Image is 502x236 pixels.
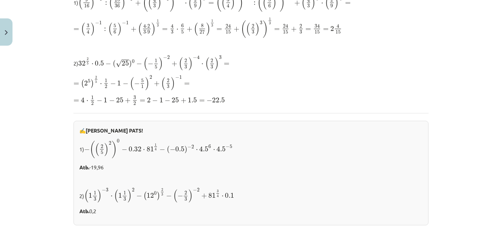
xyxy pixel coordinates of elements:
[113,60,116,68] span: (
[205,57,209,70] span: (
[315,30,320,34] span: 15
[208,193,216,198] span: 81
[283,30,288,34] span: 15
[252,30,254,34] span: 3
[81,22,85,36] span: (
[146,26,147,28] span: ⋅
[104,98,107,103] span: 1
[172,61,177,66] span: +
[128,189,132,202] span: )
[109,141,111,145] span: 2
[206,22,211,36] span: )
[94,197,96,201] span: 3
[211,59,213,63] span: 2
[226,30,231,34] span: 15
[147,147,154,152] span: 81
[201,193,207,198] span: +
[181,98,186,103] span: +
[81,79,84,88] span: (
[79,188,423,203] p: 2)
[118,193,122,198] span: 1
[138,22,142,36] span: (
[79,207,423,215] p: 0,2
[115,4,120,8] span: 36
[208,145,211,148] span: 6
[252,24,254,28] span: 2
[146,32,147,34] span: ⋅
[307,4,310,8] span: 3
[109,98,115,103] span: −
[155,65,157,69] span: 5
[184,59,187,63] span: 2
[191,145,194,149] span: 2
[187,27,192,32] span: +
[330,26,334,31] span: 2
[143,191,147,200] span: (
[106,188,108,192] span: 3
[162,28,168,31] span: =
[101,151,103,154] span: 5
[147,193,154,198] span: 12
[321,3,323,5] span: ⋅
[95,21,99,25] span: −
[157,20,159,22] span: 1
[123,197,126,201] span: 3
[225,193,234,198] span: 0.1
[125,98,130,103] span: +
[79,164,89,170] strong: Atb.
[155,59,157,63] span: 1
[224,63,229,66] span: =
[84,189,89,202] span: (
[141,85,144,88] span: 1
[133,102,136,105] span: 2
[167,79,169,82] span: 2
[79,208,89,214] strong: Atb.
[90,141,95,159] span: (
[100,83,102,85] span: ⋅
[300,24,302,28] span: 2
[95,61,104,66] span: 0.5
[105,79,107,82] span: 1
[87,24,89,28] span: 3
[255,22,260,36] span: )
[101,145,103,148] span: 2
[116,98,123,103] span: 25
[136,193,142,198] span: −
[337,24,339,28] span: 4
[86,127,143,134] b: [PERSON_NAME] PATS!
[147,98,151,103] span: 2
[246,22,250,36] span: (
[126,21,129,25] span: 1
[117,139,119,143] span: 0
[140,99,145,102] span: =
[188,98,197,103] span: 1.5
[122,21,126,25] span: −
[171,77,175,90] span: )
[133,96,136,99] span: 3
[86,100,88,102] span: ⋅
[171,30,173,34] span: 3
[178,193,183,198] span: −
[234,27,239,32] span: +
[88,79,90,83] span: 5
[184,197,187,201] span: 3
[161,77,165,90] span: (
[122,147,127,152] span: −
[79,127,423,134] p: ✍️
[132,188,135,192] span: 2
[153,4,156,8] span: 3
[175,76,179,80] span: −
[226,145,230,149] span: −
[110,81,116,86] span: −
[117,81,121,86] span: 1
[99,21,102,25] span: 1
[227,4,229,8] span: 4
[112,141,117,159] span: )
[201,24,204,28] span: 8
[179,57,183,70] span: (
[189,57,193,70] span: )
[176,29,178,31] span: ⋅
[222,196,223,198] span: ⋅
[226,24,231,28] span: 24
[315,24,320,28] span: 34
